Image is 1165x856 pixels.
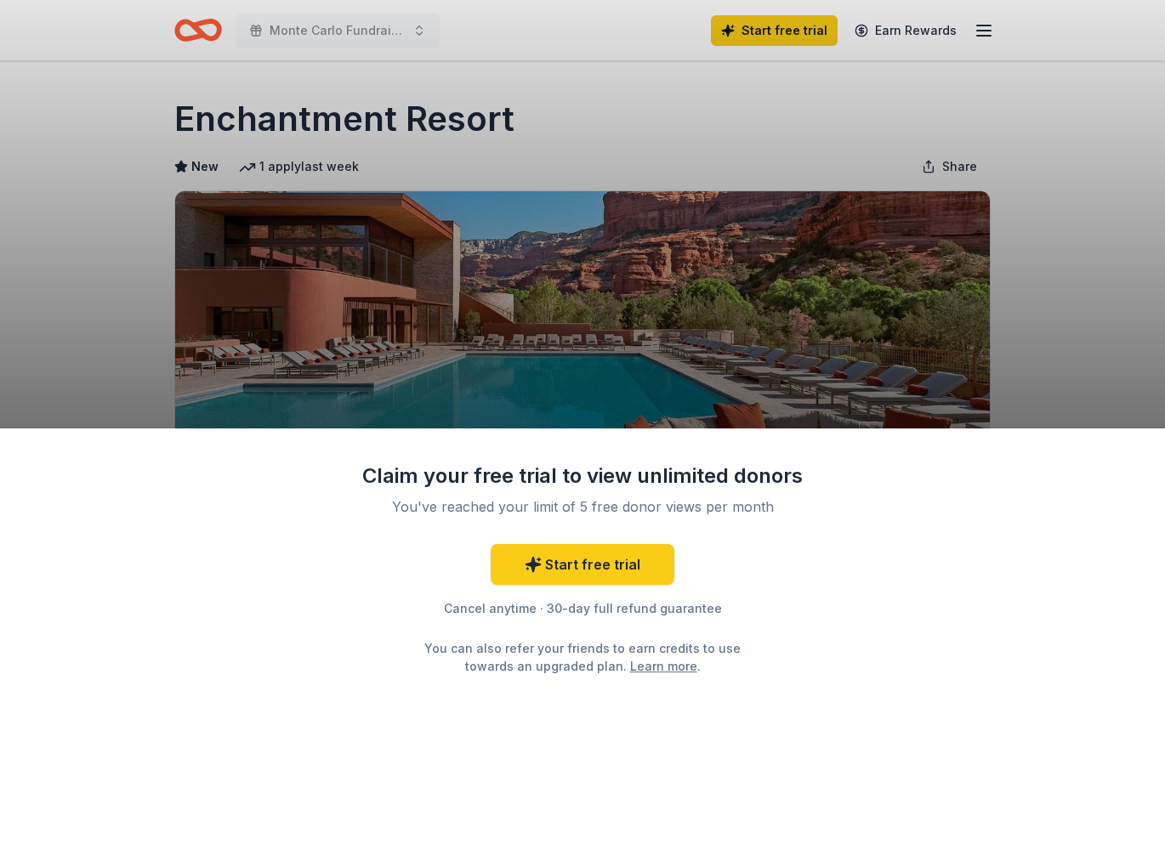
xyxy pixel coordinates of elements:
a: Learn more [630,657,697,675]
div: Cancel anytime · 30-day full refund guarantee [361,598,804,619]
a: Start free trial [491,544,674,585]
div: Claim your free trial to view unlimited donors [361,462,804,490]
div: You've reached your limit of 5 free donor views per month [382,496,783,517]
div: You can also refer your friends to earn credits to use towards an upgraded plan. . [409,639,756,675]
